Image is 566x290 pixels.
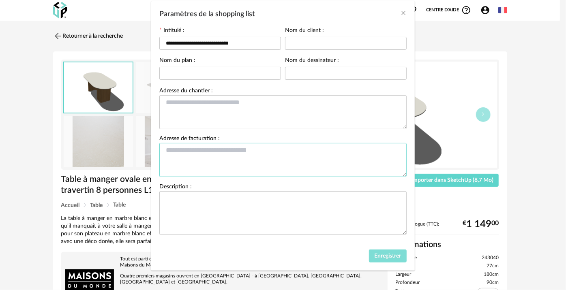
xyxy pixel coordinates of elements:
button: Enregistrer [369,249,407,262]
button: Close [400,9,407,18]
label: Nom du client : [285,28,324,35]
div: Paramètres de la shopping list [151,1,415,270]
label: Nom du plan : [159,58,195,65]
label: Adresse de facturation : [159,136,220,143]
label: Intitulé : [159,28,184,35]
span: Enregistrer [374,253,401,259]
span: Paramètres de la shopping list [159,11,255,18]
label: Adresse du chantier : [159,88,213,95]
label: Nom du dessinateur : [285,58,339,65]
label: Description : [159,184,192,191]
